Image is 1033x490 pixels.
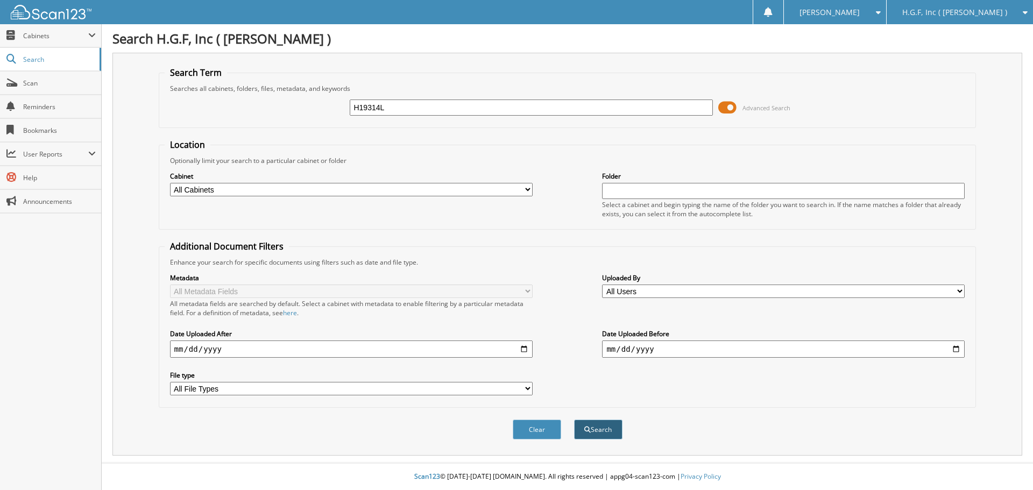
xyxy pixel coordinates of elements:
span: Cabinets [23,31,88,40]
label: Uploaded By [602,273,965,282]
span: [PERSON_NAME] [799,9,860,16]
span: Scan [23,79,96,88]
span: H.G.F, Inc ( [PERSON_NAME] ) [902,9,1007,16]
label: File type [170,371,533,380]
span: Scan123 [414,472,440,481]
span: Help [23,173,96,182]
img: scan123-logo-white.svg [11,5,91,19]
h1: Search H.G.F, Inc ( [PERSON_NAME] ) [112,30,1022,47]
label: Metadata [170,273,533,282]
legend: Location [165,139,210,151]
div: Searches all cabinets, folders, files, metadata, and keywords [165,84,971,93]
span: Advanced Search [742,104,790,112]
label: Folder [602,172,965,181]
input: end [602,340,965,358]
a: Privacy Policy [681,472,721,481]
input: start [170,340,533,358]
button: Search [574,420,622,439]
div: All metadata fields are searched by default. Select a cabinet with metadata to enable filtering b... [170,299,533,317]
span: Reminders [23,102,96,111]
span: Announcements [23,197,96,206]
div: Enhance your search for specific documents using filters such as date and file type. [165,258,971,267]
span: Search [23,55,94,64]
button: Clear [513,420,561,439]
span: Bookmarks [23,126,96,135]
legend: Additional Document Filters [165,240,289,252]
a: here [283,308,297,317]
legend: Search Term [165,67,227,79]
label: Date Uploaded After [170,329,533,338]
div: © [DATE]-[DATE] [DOMAIN_NAME]. All rights reserved | appg04-scan123-com | [102,464,1033,490]
label: Date Uploaded Before [602,329,965,338]
div: Select a cabinet and begin typing the name of the folder you want to search in. If the name match... [602,200,965,218]
div: Optionally limit your search to a particular cabinet or folder [165,156,971,165]
span: User Reports [23,150,88,159]
label: Cabinet [170,172,533,181]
